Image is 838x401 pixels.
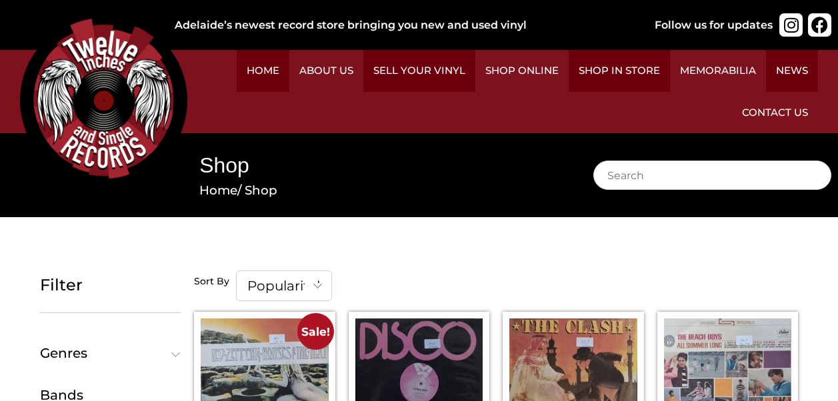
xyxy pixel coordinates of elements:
a: Contact Us [732,92,818,134]
h5: Filter [40,276,181,295]
a: Shop in Store [569,50,670,92]
a: Sell Your Vinyl [363,50,475,92]
a: News [766,50,818,92]
span: Popularity [237,271,331,300]
a: Home [237,50,289,92]
h5: Sort By [194,276,229,288]
span: Popularity [236,270,331,301]
a: Home [199,183,237,198]
span: Genres [40,346,175,360]
h1: Shop [199,151,557,181]
span: Sale! [297,313,334,350]
div: Adelaide’s newest record store bringing you new and used vinyl [175,17,640,33]
input: Search [593,161,831,190]
a: Memorabilia [670,50,766,92]
a: Shop Online [475,50,569,92]
button: Genres [40,346,181,360]
nav: Breadcrumb [199,181,557,200]
div: Follow us for updates [655,17,773,33]
a: About Us [289,50,363,92]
